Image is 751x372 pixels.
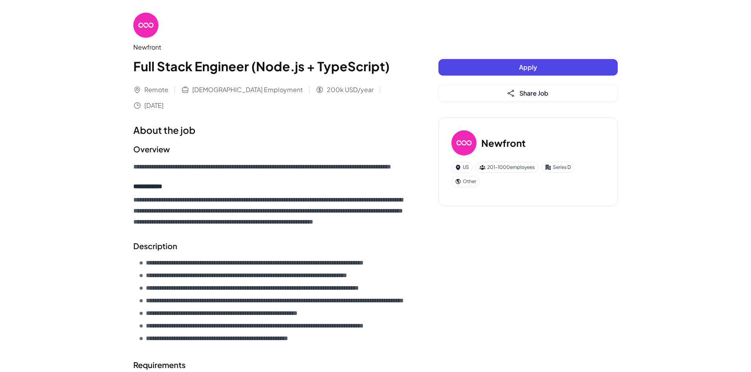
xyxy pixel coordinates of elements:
h1: Full Stack Engineer (Node.js + TypeScript) [133,57,407,76]
span: 200k USD/year [327,85,374,94]
span: Share Job [519,89,549,97]
button: Apply [438,59,618,76]
h1: About the job [133,123,407,137]
div: Newfront [133,43,407,52]
div: US [451,162,473,173]
span: [DATE] [144,101,164,110]
span: [DEMOGRAPHIC_DATA] Employment [192,85,303,94]
h3: Newfront [481,136,526,150]
div: Other [451,176,480,187]
span: Remote [144,85,168,94]
img: Ne [133,13,158,38]
h2: Overview [133,143,407,155]
img: Ne [451,130,477,155]
div: Series D [541,162,574,173]
h2: Description [133,240,407,252]
div: 201-1000 employees [476,162,538,173]
button: Share Job [438,85,618,102]
h2: Requirements [133,359,407,371]
span: Apply [519,63,537,71]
